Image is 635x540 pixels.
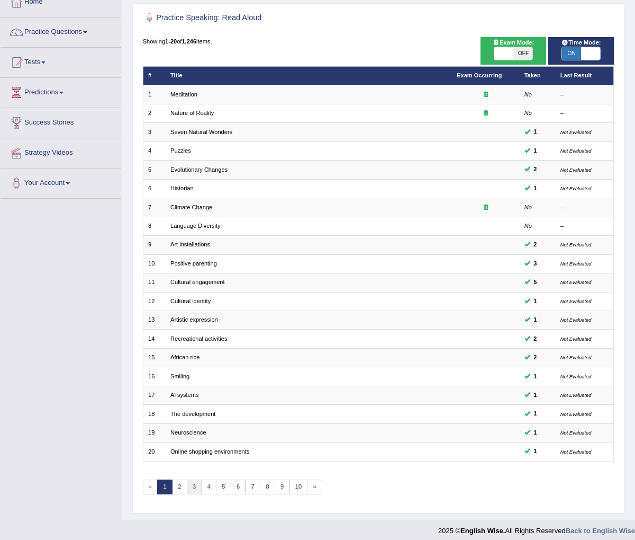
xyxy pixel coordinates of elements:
[530,409,540,419] span: You can still take this question
[289,480,308,494] a: 10
[560,430,592,436] small: Not Evaluated
[170,204,212,210] a: Climate Change
[170,354,199,360] a: African rice
[170,241,210,247] a: Art installations
[1,17,121,44] a: Practice Questions
[143,179,166,198] td: 6
[530,240,540,250] span: You can still take this question
[1,108,121,135] a: Success Stories
[1,78,121,104] a: Predictions
[143,273,166,292] td: 11
[143,480,158,494] span: «
[560,449,592,455] small: Not Evaluated
[530,353,540,362] span: You can still take this question
[457,203,514,212] div: Exam occurring question
[187,480,202,494] a: 3
[524,204,532,210] em: No
[170,147,191,154] a: Puzzles
[1,138,121,165] a: Strategy Videos
[143,161,166,179] td: 5
[524,110,532,116] em: No
[143,236,166,254] td: 9
[530,184,540,193] span: You can still take this question
[170,166,228,173] a: Evolutionary Changes
[165,38,177,45] b: 1-20
[143,217,166,235] td: 8
[143,311,166,330] td: 13
[170,279,225,285] a: Cultural engagement
[566,527,635,535] a: Back to English Wise
[143,423,166,442] td: 19
[143,123,166,141] td: 3
[560,336,592,342] small: Not Evaluated
[143,104,166,122] td: 2
[560,392,592,398] small: Not Evaluated
[530,447,540,456] span: You can still take this question
[170,223,221,229] a: Language Diversity
[143,367,166,386] td: 16
[201,480,216,494] a: 4
[524,223,532,229] em: No
[530,372,540,382] span: You can still take this question
[530,127,540,137] span: You can still take this question
[560,167,592,173] small: Not Evaluated
[560,317,592,323] small: Not Evaluated
[170,411,215,417] a: The development
[560,298,592,304] small: Not Evaluated
[143,141,166,160] td: 4
[143,254,166,273] td: 10
[307,480,322,494] a: »
[143,198,166,217] td: 7
[530,165,540,174] span: You can still take this question
[457,91,514,99] div: Exam occurring question
[170,260,217,267] a: Positive parenting
[562,47,581,60] span: ON
[170,335,227,342] a: Recreational activities
[560,279,592,285] small: Not Evaluated
[530,278,540,287] span: You can still take this question
[530,315,540,325] span: You can still take this question
[560,203,609,212] div: –
[555,66,614,85] th: Last Result
[170,373,189,379] a: Smiling
[157,480,173,494] a: 1
[143,292,166,311] td: 12
[457,109,514,118] div: Exam occurring question
[560,129,592,135] small: Not Evaluated
[480,37,547,65] div: Show exams occurring in exams
[143,37,614,46] div: Showing of items.
[170,429,206,436] a: Neuroscience
[170,129,232,135] a: Seven Natural Wonders
[172,480,187,494] a: 2
[438,520,635,536] div: 2025 © All Rights Reserved
[560,222,609,231] div: –
[560,148,592,154] small: Not Evaluated
[170,316,218,323] a: Artistic expression
[170,298,211,304] a: Cultural identity
[1,48,121,74] a: Tests
[560,185,592,191] small: Not Evaluated
[182,38,196,45] b: 1,246
[170,392,198,398] a: Al systems
[560,355,592,360] small: Not Evaluated
[560,109,609,118] div: –
[143,330,166,348] td: 14
[143,11,435,25] h2: Practice Speaking: Read Aloud
[170,110,214,116] a: Nature of Reality
[143,442,166,461] td: 20
[143,405,166,423] td: 18
[143,386,166,404] td: 17
[558,38,604,48] span: Time Mode:
[231,480,246,494] a: 6
[530,428,540,438] span: You can still take this question
[143,85,166,104] td: 1
[524,91,532,98] em: No
[530,297,540,306] span: You can still take this question
[170,91,197,98] a: Meditation
[489,38,538,48] span: Exam Mode:
[460,527,505,535] strong: English Wise.
[170,448,249,455] a: Online shopping environments
[457,72,502,78] a: Exam Occurring
[530,146,540,156] span: You can still take this question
